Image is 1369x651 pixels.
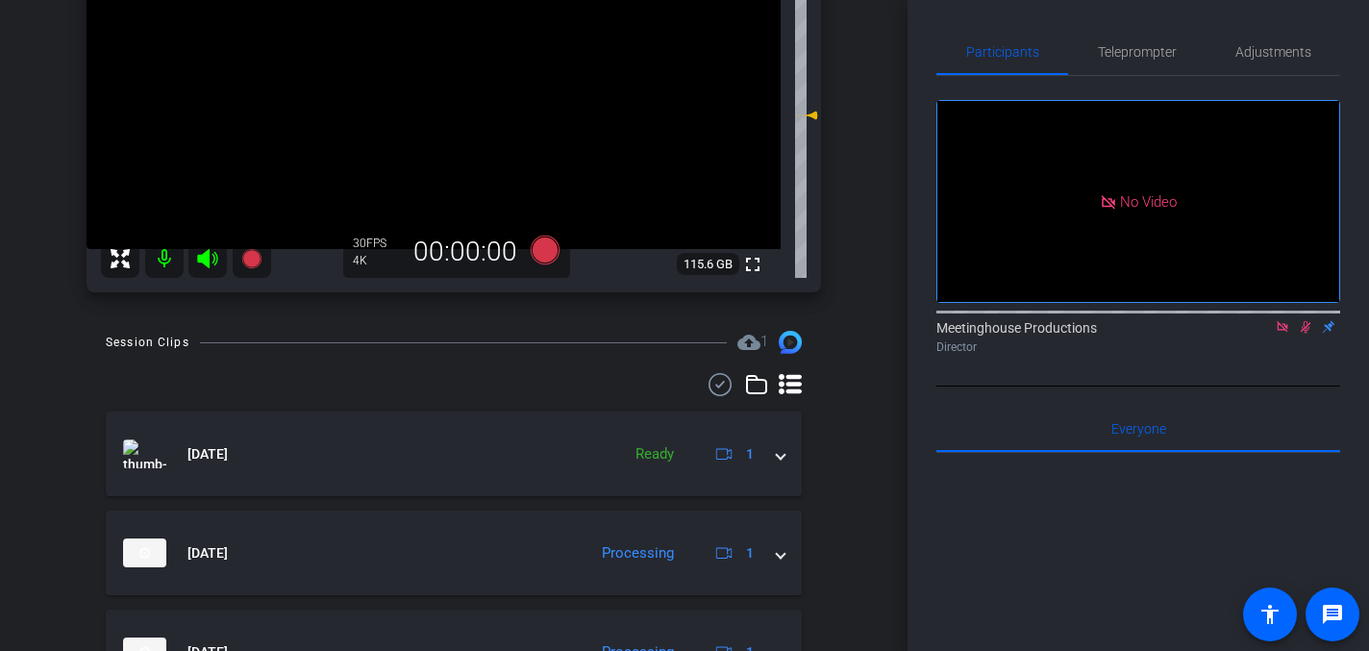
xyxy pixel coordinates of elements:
[936,338,1340,356] div: Director
[779,331,802,354] img: Session clips
[106,412,802,496] mat-expansion-panel-header: thumb-nail[DATE]Ready1
[1321,603,1344,626] mat-icon: message
[106,333,189,352] div: Session Clips
[187,444,228,464] span: [DATE]
[1120,192,1177,210] span: No Video
[106,511,802,595] mat-expansion-panel-header: thumb-nail[DATE]Processing1
[1111,422,1166,436] span: Everyone
[1258,603,1282,626] mat-icon: accessibility
[353,253,401,268] div: 4K
[677,253,739,276] span: 115.6 GB
[746,543,754,563] span: 1
[1235,45,1311,59] span: Adjustments
[1098,45,1177,59] span: Teleprompter
[746,444,754,464] span: 1
[936,318,1340,356] div: Meetinghouse Productions
[760,333,768,350] span: 1
[353,236,401,251] div: 30
[187,543,228,563] span: [DATE]
[592,542,684,564] div: Processing
[123,538,166,567] img: thumb-nail
[966,45,1039,59] span: Participants
[737,331,768,354] span: Destinations for your clips
[795,104,818,127] mat-icon: -2 dB
[737,331,760,354] mat-icon: cloud_upload
[626,443,684,465] div: Ready
[741,253,764,276] mat-icon: fullscreen
[123,439,166,468] img: thumb-nail
[366,237,386,250] span: FPS
[401,236,530,268] div: 00:00:00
